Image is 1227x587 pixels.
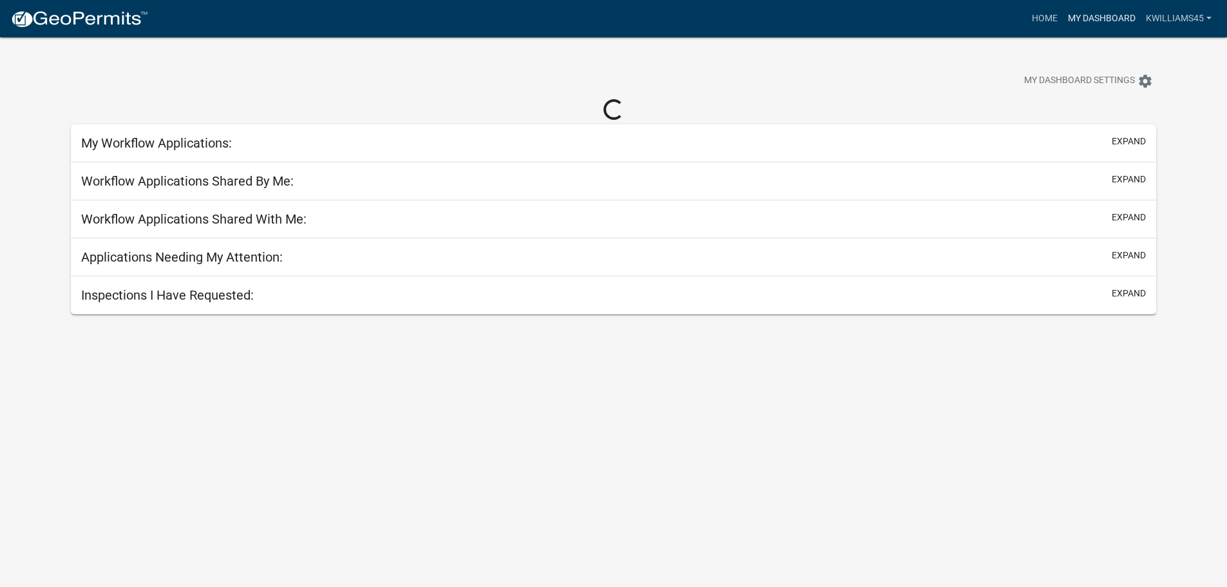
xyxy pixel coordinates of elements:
[1024,73,1135,89] span: My Dashboard Settings
[81,287,254,303] h5: Inspections I Have Requested:
[81,135,232,151] h5: My Workflow Applications:
[81,173,294,189] h5: Workflow Applications Shared By Me:
[1112,211,1146,224] button: expand
[1112,287,1146,300] button: expand
[81,211,307,227] h5: Workflow Applications Shared With Me:
[1112,135,1146,148] button: expand
[1027,6,1063,31] a: Home
[1112,173,1146,186] button: expand
[1112,249,1146,262] button: expand
[1063,6,1141,31] a: My Dashboard
[1137,73,1153,89] i: settings
[1141,6,1217,31] a: kwilliams45
[1014,68,1163,93] button: My Dashboard Settingssettings
[81,249,283,265] h5: Applications Needing My Attention:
